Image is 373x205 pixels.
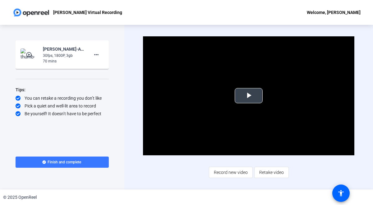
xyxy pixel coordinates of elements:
[209,167,253,178] button: Record new video
[259,166,284,178] span: Retake video
[12,6,50,19] img: OpenReel logo
[43,58,85,64] div: 70 mins
[16,95,109,101] div: You can retake a recording you don’t like
[48,160,81,165] span: Finish and complete
[307,9,361,16] div: Welcome, [PERSON_NAME]
[143,36,354,155] div: Video Player
[16,157,109,168] button: Finish and complete
[3,194,37,201] div: © 2025 OpenReel
[16,86,109,93] div: Tips:
[43,53,85,58] div: 30fps, 1800P, 3gb
[21,48,39,61] img: thumb-nail
[93,51,100,58] mat-icon: more_horiz
[235,88,263,103] button: Play Video
[43,45,85,53] div: [PERSON_NAME]-ANPL6325-[PERSON_NAME]-s Virtual Recording-1759177888113-screen
[214,166,248,178] span: Record new video
[26,52,33,58] mat-icon: play_circle_outline
[53,9,122,16] p: [PERSON_NAME] Virtual Recording
[337,189,345,197] mat-icon: accessibility
[254,167,289,178] button: Retake video
[16,103,109,109] div: Pick a quiet and well-lit area to record
[16,111,109,117] div: Be yourself! It doesn’t have to be perfect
